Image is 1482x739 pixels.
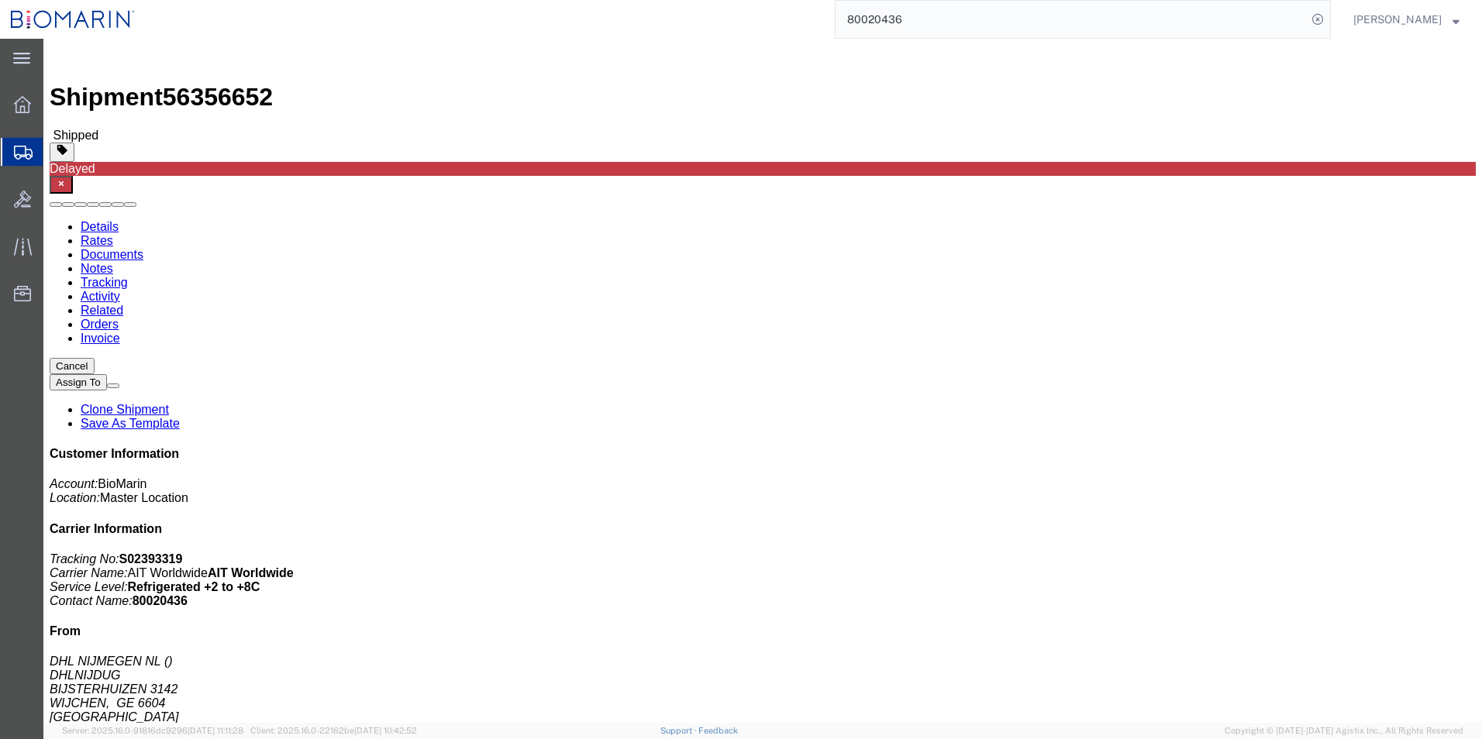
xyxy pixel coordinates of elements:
span: Copyright © [DATE]-[DATE] Agistix Inc., All Rights Reserved [1225,724,1463,737]
img: logo [11,8,135,31]
span: [DATE] 11:11:28 [188,726,243,735]
button: [PERSON_NAME] [1353,10,1460,29]
a: Support [660,726,699,735]
span: [DATE] 10:42:52 [354,726,417,735]
span: Client: 2025.16.0-22162be [250,726,417,735]
span: Server: 2025.16.0-91816dc9296 [62,726,243,735]
iframe: FS Legacy Container [43,39,1482,723]
a: Feedback [698,726,738,735]
span: Christelle Quinlan [1353,11,1442,28]
input: Search for shipment number, reference number [836,1,1307,38]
